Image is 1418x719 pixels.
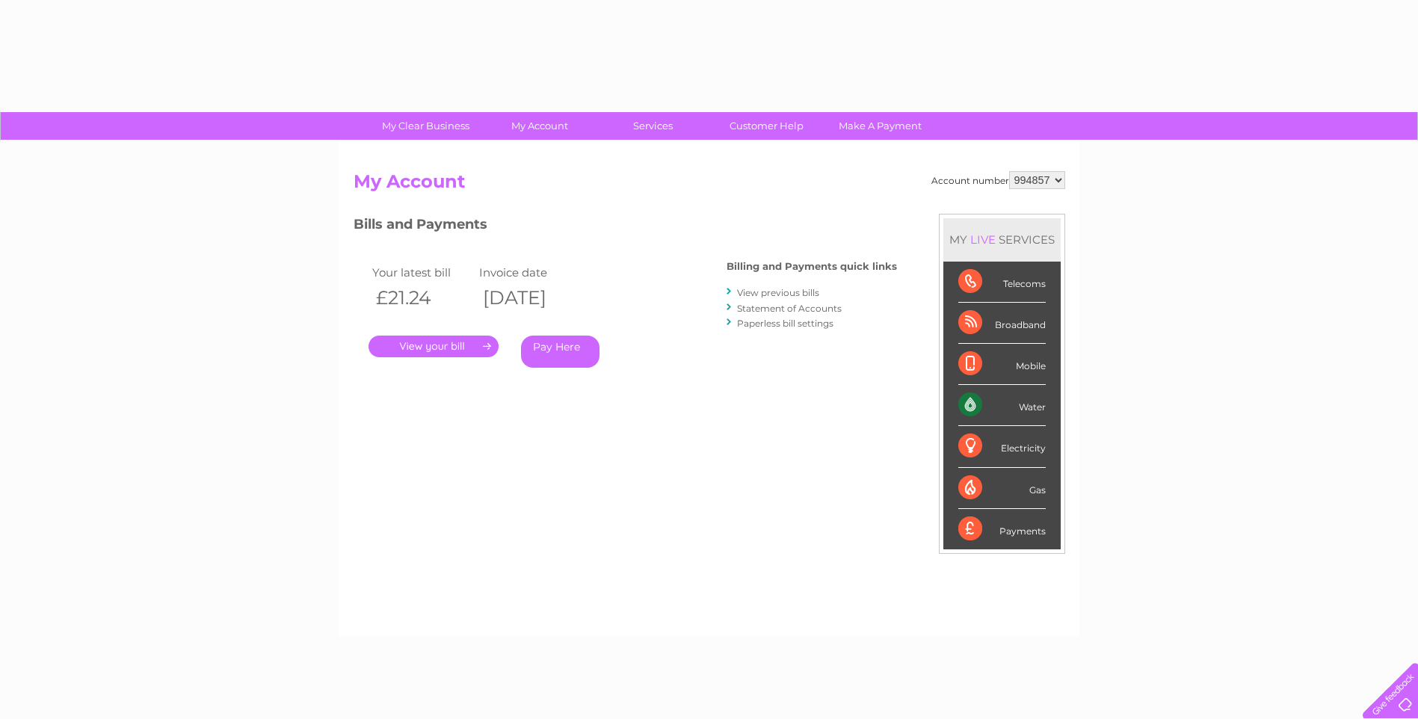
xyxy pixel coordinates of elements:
[369,262,476,283] td: Your latest bill
[369,283,476,313] th: £21.24
[943,218,1061,261] div: MY SERVICES
[967,232,999,247] div: LIVE
[737,287,819,298] a: View previous bills
[354,171,1065,200] h2: My Account
[958,426,1046,467] div: Electricity
[737,318,833,329] a: Paperless bill settings
[369,336,499,357] a: .
[727,261,897,272] h4: Billing and Payments quick links
[737,303,842,314] a: Statement of Accounts
[958,468,1046,509] div: Gas
[521,336,599,368] a: Pay Here
[591,112,715,140] a: Services
[819,112,942,140] a: Make A Payment
[478,112,601,140] a: My Account
[958,344,1046,385] div: Mobile
[958,303,1046,344] div: Broadband
[364,112,487,140] a: My Clear Business
[958,509,1046,549] div: Payments
[931,171,1065,189] div: Account number
[958,385,1046,426] div: Water
[475,262,583,283] td: Invoice date
[354,214,897,240] h3: Bills and Payments
[958,262,1046,303] div: Telecoms
[705,112,828,140] a: Customer Help
[475,283,583,313] th: [DATE]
